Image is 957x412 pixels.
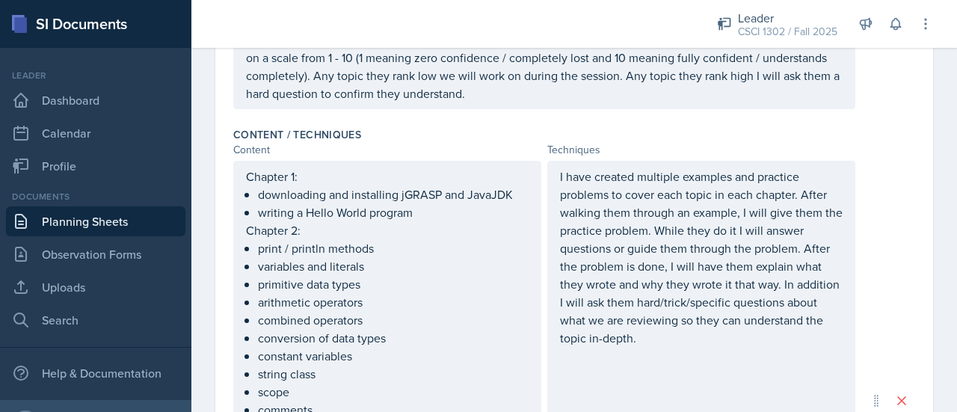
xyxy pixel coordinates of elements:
[258,293,529,311] p: arithmetic operators
[6,85,185,115] a: Dashboard
[233,127,361,142] label: Content / Techniques
[6,69,185,82] div: Leader
[246,167,529,185] p: Chapter 1:
[738,24,837,40] div: CSCI 1302 / Fall 2025
[6,358,185,388] div: Help & Documentation
[258,311,529,329] p: combined operators
[6,305,185,335] a: Search
[6,239,185,269] a: Observation Forms
[246,221,529,239] p: Chapter 2:
[738,9,837,27] div: Leader
[258,185,529,203] p: downloading and installing jGRASP and JavaJDK
[258,203,529,221] p: writing a Hello World program
[233,142,541,158] div: Content
[246,13,843,102] p: Ask them about their day, ask them what they're are working on, what they are struggling with. If...
[258,257,529,275] p: variables and literals
[258,329,529,347] p: conversion of data types
[6,272,185,302] a: Uploads
[560,167,843,347] p: I have created multiple examples and practice problems to cover each topic in each chapter. After...
[258,365,529,383] p: string class
[547,142,855,158] div: Techniques
[6,118,185,148] a: Calendar
[258,383,529,401] p: scope
[258,275,529,293] p: primitive data types
[258,239,529,257] p: print / println methods
[6,190,185,203] div: Documents
[6,206,185,236] a: Planning Sheets
[6,151,185,181] a: Profile
[258,347,529,365] p: constant variables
